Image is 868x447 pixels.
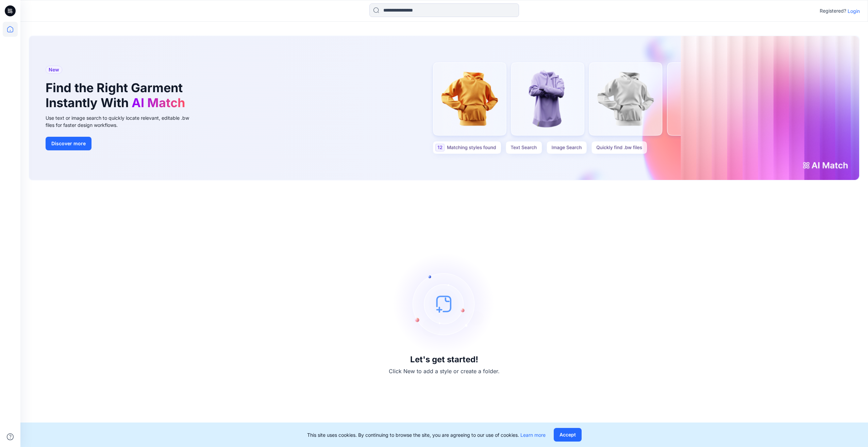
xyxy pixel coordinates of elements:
p: This site uses cookies. By continuing to browse the site, you are agreeing to our use of cookies. [307,431,546,438]
h3: Let's get started! [410,355,478,364]
span: AI Match [132,95,185,110]
p: Registered? [820,7,846,15]
p: Click New to add a style or create a folder. [389,367,500,375]
img: empty-state-image.svg [393,253,495,355]
h1: Find the Right Garment Instantly With [46,81,188,110]
button: Accept [554,428,582,442]
button: Discover more [46,137,91,150]
p: Login [848,7,860,15]
a: Learn more [520,432,546,438]
span: New [49,66,59,74]
div: Use text or image search to quickly locate relevant, editable .bw files for faster design workflows. [46,114,199,129]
